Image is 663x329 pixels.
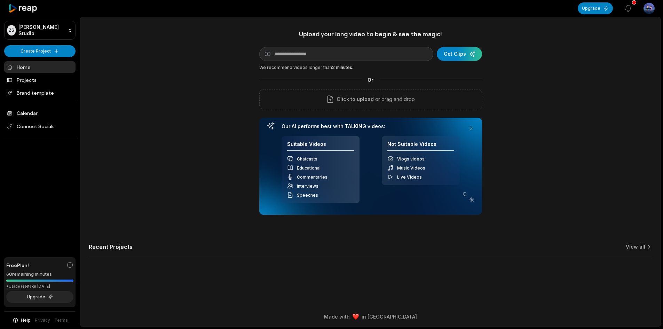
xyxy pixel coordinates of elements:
span: Chatcasts [297,156,317,162]
button: Upgrade [6,291,73,303]
div: Made with in [GEOGRAPHIC_DATA] [87,313,654,320]
h3: Our AI performs best with TALKING videos: [282,123,460,130]
button: Get Clips [437,47,482,61]
span: Educational [297,165,321,171]
span: Speeches [297,193,318,198]
a: Projects [4,74,76,86]
div: *Usage resets on [DATE] [6,284,73,289]
span: Connect Socials [4,120,76,133]
button: Help [12,317,31,323]
span: Help [21,317,31,323]
a: Brand template [4,87,76,99]
button: Upgrade [578,2,613,14]
span: Or [362,76,379,84]
a: Privacy [35,317,50,323]
a: Home [4,61,76,73]
a: View all [626,243,645,250]
h1: Upload your long video to begin & see the magic! [259,30,482,38]
span: Vlogs videos [397,156,425,162]
span: Commentaries [297,174,327,180]
span: Interviews [297,183,318,189]
a: Calendar [4,107,76,119]
div: 60 remaining minutes [6,271,73,278]
h4: Suitable Videos [287,141,354,151]
img: heart emoji [353,314,359,320]
div: ZS [7,25,16,36]
span: Click to upload [337,95,374,103]
p: or drag and drop [374,95,415,103]
span: 2 minutes [332,65,352,70]
a: Terms [54,317,68,323]
button: Create Project [4,45,76,57]
span: Live Videos [397,174,422,180]
h4: Not Suitable Videos [387,141,454,151]
p: [PERSON_NAME] Studio [18,24,65,37]
span: Music Videos [397,165,425,171]
h2: Recent Projects [89,243,133,250]
div: We recommend videos longer than . [259,64,482,71]
span: Free Plan! [6,261,29,269]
